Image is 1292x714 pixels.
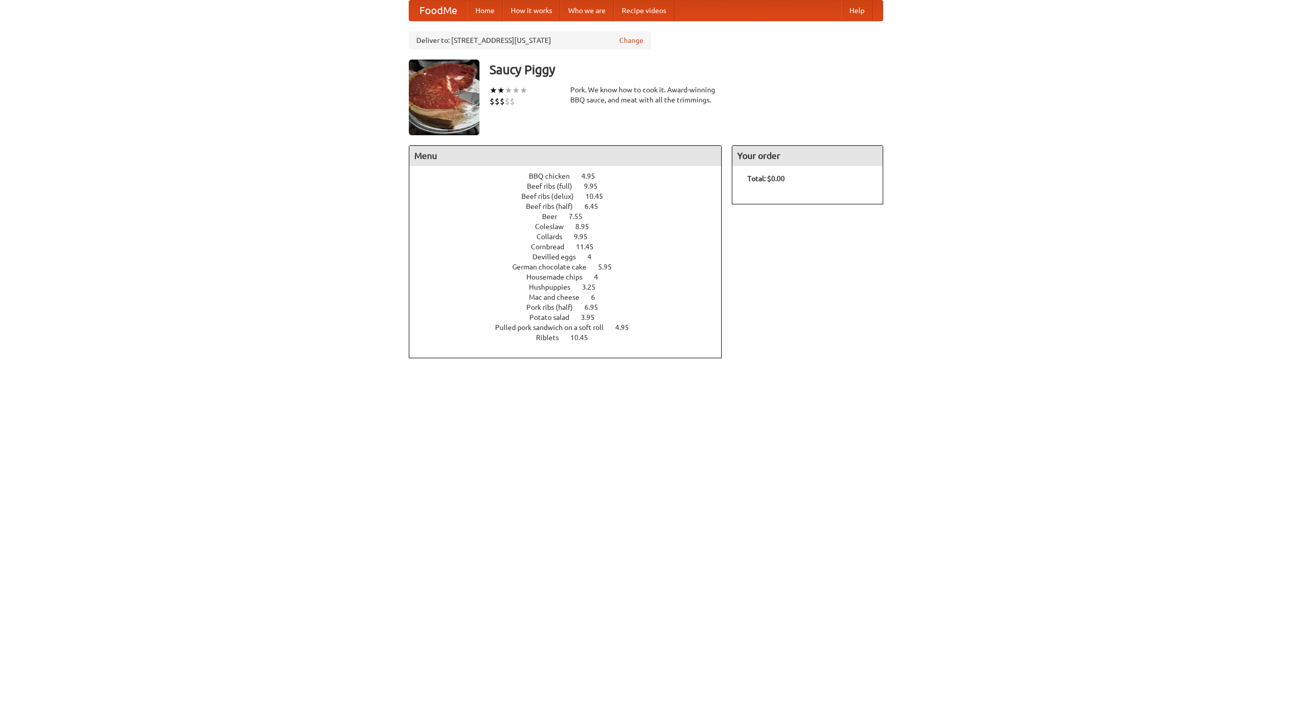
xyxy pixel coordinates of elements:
span: 4 [594,273,608,281]
span: 6.45 [584,202,608,210]
span: Beef ribs (full) [527,182,582,190]
span: 4 [587,253,602,261]
span: 3.95 [581,313,605,321]
a: Riblets 10.45 [536,334,607,342]
span: Beef ribs (half) [526,202,583,210]
span: Hushpuppies [529,283,580,291]
a: Coleslaw 8.95 [535,223,608,231]
span: 6.95 [584,303,608,311]
a: Mac and cheese 6 [529,293,614,301]
span: BBQ chicken [529,172,580,180]
span: Beef ribs (delux) [521,192,584,200]
a: Hushpuppies 3.25 [529,283,614,291]
li: ★ [505,85,512,96]
span: Cornbread [531,243,574,251]
a: Cornbread 11.45 [531,243,612,251]
a: German chocolate cake 5.95 [512,263,630,271]
a: Potato salad 3.95 [529,313,613,321]
li: $ [510,96,515,107]
span: 10.45 [585,192,613,200]
h4: Your order [732,146,883,166]
li: ★ [497,85,505,96]
li: $ [505,96,510,107]
a: Who we are [560,1,614,21]
div: Deliver to: [STREET_ADDRESS][US_STATE] [409,31,651,49]
a: Recipe videos [614,1,674,21]
a: Pork ribs (half) 6.95 [526,303,617,311]
span: Coleslaw [535,223,574,231]
span: Pork ribs (half) [526,303,583,311]
span: Beer [542,212,567,221]
a: Housemade chips 4 [526,273,617,281]
a: Help [841,1,873,21]
span: Devilled eggs [532,253,586,261]
h3: Saucy Piggy [490,60,883,80]
span: 9.95 [584,182,608,190]
span: Pulled pork sandwich on a soft roll [495,323,614,332]
li: $ [500,96,505,107]
a: Beef ribs (full) 9.95 [527,182,616,190]
a: Pulled pork sandwich on a soft roll 4.95 [495,323,648,332]
a: Beer 7.55 [542,212,601,221]
span: 4.95 [615,323,639,332]
li: ★ [512,85,520,96]
span: 6 [591,293,605,301]
span: German chocolate cake [512,263,597,271]
span: 3.25 [582,283,606,291]
li: $ [490,96,495,107]
span: Housemade chips [526,273,593,281]
a: How it works [503,1,560,21]
a: Beef ribs (delux) 10.45 [521,192,622,200]
span: 7.55 [569,212,593,221]
span: 11.45 [576,243,604,251]
span: 4.95 [581,172,605,180]
a: Collards 9.95 [536,233,606,241]
a: BBQ chicken 4.95 [529,172,614,180]
span: Collards [536,233,572,241]
span: Mac and cheese [529,293,589,301]
span: Potato salad [529,313,579,321]
span: Riblets [536,334,569,342]
a: Beef ribs (half) 6.45 [526,202,617,210]
span: 8.95 [575,223,599,231]
span: 9.95 [574,233,598,241]
a: Devilled eggs 4 [532,253,610,261]
h4: Menu [409,146,721,166]
a: Change [619,35,643,45]
li: ★ [490,85,497,96]
a: Home [467,1,503,21]
span: 5.95 [598,263,622,271]
div: Pork. We know how to cook it. Award-winning BBQ sauce, and meat with all the trimmings. [570,85,722,105]
li: $ [495,96,500,107]
img: angular.jpg [409,60,479,135]
a: FoodMe [409,1,467,21]
span: 10.45 [570,334,598,342]
b: Total: $0.00 [747,175,785,183]
li: ★ [520,85,527,96]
